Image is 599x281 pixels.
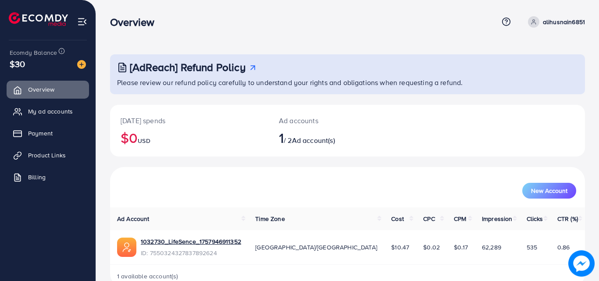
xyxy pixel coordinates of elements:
[110,16,161,28] h3: Overview
[28,85,54,94] span: Overview
[77,17,87,27] img: menu
[454,214,466,223] span: CPM
[117,272,178,281] span: 1 available account(s)
[454,243,468,252] span: $0.17
[77,60,86,69] img: image
[391,243,409,252] span: $10.47
[117,214,150,223] span: Ad Account
[7,81,89,98] a: Overview
[10,57,25,70] span: $30
[543,17,585,27] p: alihusnain6851
[141,249,241,257] span: ID: 7550324327837892624
[10,48,57,57] span: Ecomdy Balance
[423,243,440,252] span: $0.02
[255,243,377,252] span: [GEOGRAPHIC_DATA]/[GEOGRAPHIC_DATA]
[7,168,89,186] a: Billing
[292,135,335,145] span: Ad account(s)
[279,128,284,148] span: 1
[527,214,543,223] span: Clicks
[7,103,89,120] a: My ad accounts
[557,243,570,252] span: 0.86
[391,214,404,223] span: Cost
[557,214,578,223] span: CTR (%)
[138,136,150,145] span: USD
[522,183,576,199] button: New Account
[28,151,66,160] span: Product Links
[9,12,68,26] img: logo
[28,107,73,116] span: My ad accounts
[482,214,513,223] span: Impression
[7,146,89,164] a: Product Links
[255,214,285,223] span: Time Zone
[531,188,567,194] span: New Account
[28,129,53,138] span: Payment
[130,61,246,74] h3: [AdReach] Refund Policy
[121,129,258,146] h2: $0
[141,237,241,246] a: 1032730_LifeSence_1757946911352
[524,16,585,28] a: alihusnain6851
[279,129,377,146] h2: / 2
[482,243,501,252] span: 62,289
[423,214,435,223] span: CPC
[121,115,258,126] p: [DATE] spends
[28,173,46,181] span: Billing
[568,250,595,277] img: image
[117,77,580,88] p: Please review our refund policy carefully to understand your rights and obligations when requesti...
[7,124,89,142] a: Payment
[117,238,136,257] img: ic-ads-acc.e4c84228.svg
[527,243,537,252] span: 535
[279,115,377,126] p: Ad accounts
